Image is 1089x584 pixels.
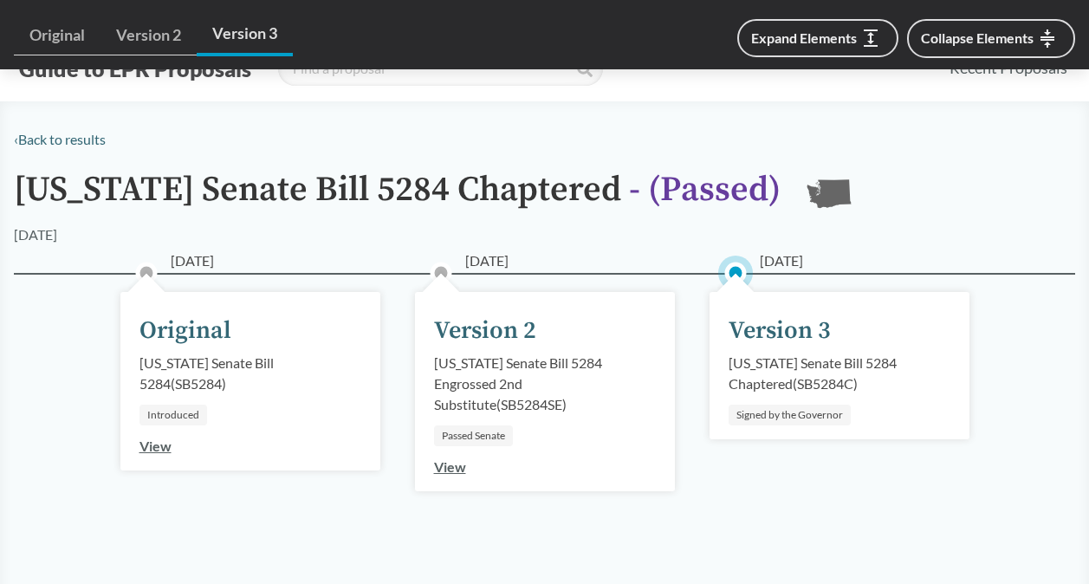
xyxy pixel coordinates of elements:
[737,19,898,57] button: Expand Elements
[14,171,781,224] h1: [US_STATE] Senate Bill 5284 Chaptered
[171,250,214,271] span: [DATE]
[14,224,57,245] div: [DATE]
[434,458,466,475] a: View
[729,313,831,349] div: Version 3
[729,353,950,394] div: [US_STATE] Senate Bill 5284 Chaptered ( SB5284C )
[139,313,231,349] div: Original
[100,16,197,55] a: Version 2
[197,14,293,56] a: Version 3
[434,353,656,415] div: [US_STATE] Senate Bill 5284 Engrossed 2nd Substitute ( SB5284SE )
[139,438,172,454] a: View
[139,405,207,425] div: Introduced
[729,405,851,425] div: Signed by the Governor
[629,168,781,211] span: - ( Passed )
[14,16,100,55] a: Original
[434,425,513,446] div: Passed Senate
[434,313,536,349] div: Version 2
[465,250,509,271] span: [DATE]
[14,131,106,147] a: ‹Back to results
[139,353,361,394] div: [US_STATE] Senate Bill 5284 ( SB5284 )
[907,19,1075,58] button: Collapse Elements
[760,250,803,271] span: [DATE]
